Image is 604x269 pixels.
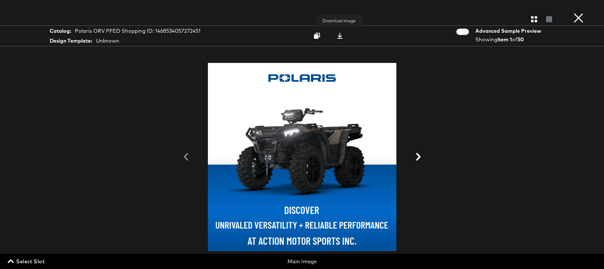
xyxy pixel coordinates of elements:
[50,27,71,35] strong: Catalog:
[9,257,45,266] span: Select Slot
[497,36,512,43] strong: item 1
[96,37,119,45] div: Unknown
[475,36,544,43] div: Showing of
[6,257,47,266] button: Select Slot
[50,37,92,45] strong: Design Template:
[75,27,201,35] div: Polaris ORV PFED Shopping ID: 1468534057272451
[517,36,524,43] strong: 50
[475,27,544,35] div: Advanced Sample Preview
[205,258,399,265] div: Main Image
